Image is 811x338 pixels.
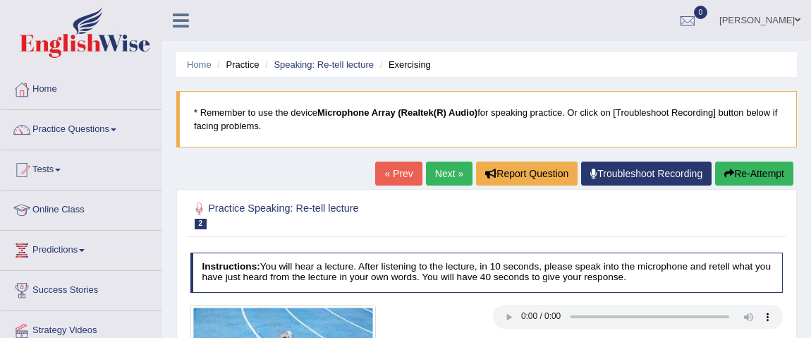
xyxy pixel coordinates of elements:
h4: You will hear a lecture. After listening to the lecture, in 10 seconds, please speak into the mic... [190,253,783,293]
button: Re-Attempt [715,162,793,186]
span: 2 [195,219,207,229]
li: Practice [214,58,259,71]
button: Report Question [476,162,578,186]
h2: Practice Speaking: Re-tell lecture [190,200,558,229]
b: Instructions: [202,261,260,272]
a: Success Stories [1,271,161,306]
a: Troubleshoot Recording [581,162,712,186]
a: Practice Questions [1,110,161,145]
a: Home [187,59,212,70]
a: Tests [1,150,161,186]
a: Online Class [1,191,161,226]
a: Speaking: Re-tell lecture [274,59,374,70]
b: Microphone Array (Realtek(R) Audio) [317,107,477,118]
span: 0 [694,6,708,19]
li: Exercising [377,58,431,71]
a: Predictions [1,231,161,266]
a: Home [1,70,161,105]
a: Next » [426,162,472,186]
blockquote: * Remember to use the device for speaking practice. Or click on [Troubleshoot Recording] button b... [176,91,797,147]
a: « Prev [375,162,422,186]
